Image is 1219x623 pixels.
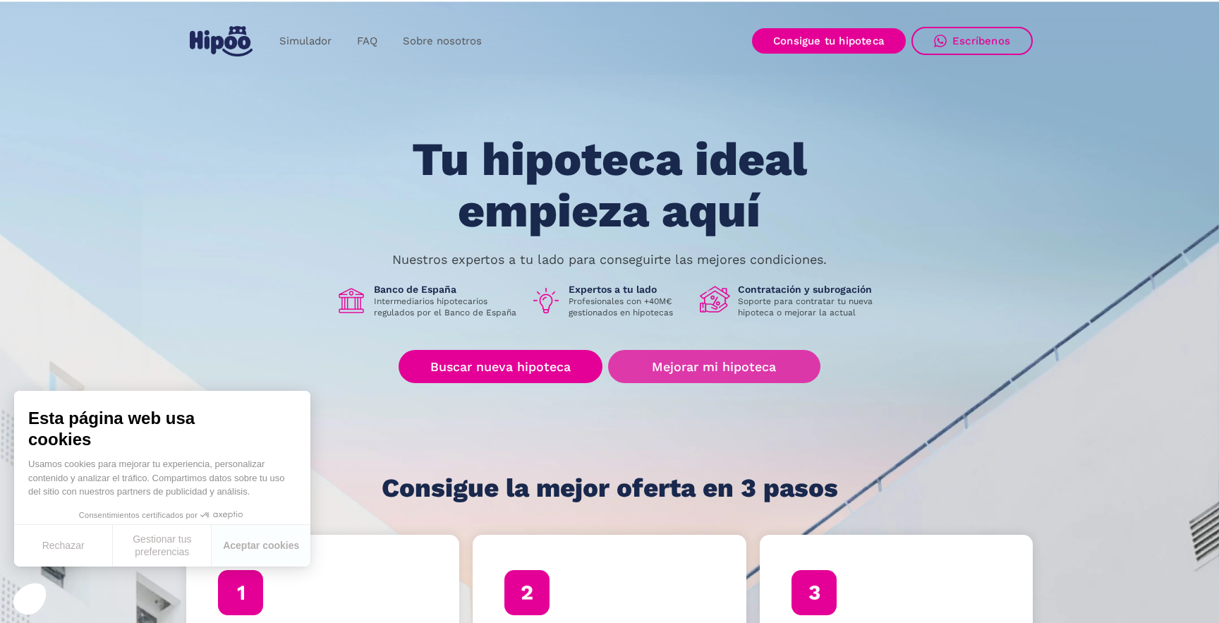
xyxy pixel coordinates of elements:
h1: Consigue la mejor oferta en 3 pasos [382,474,838,502]
p: Profesionales con +40M€ gestionados en hipotecas [569,296,689,318]
a: home [186,20,255,62]
a: Consigue tu hipoteca [752,28,906,54]
a: Escríbenos [911,27,1033,55]
a: Buscar nueva hipoteca [399,350,602,383]
a: Sobre nosotros [390,28,495,55]
a: FAQ [344,28,390,55]
h1: Banco de España [374,283,519,296]
a: Simulador [267,28,344,55]
h1: Tu hipoteca ideal empieza aquí [342,134,877,236]
p: Nuestros expertos a tu lado para conseguirte las mejores condiciones. [392,254,827,265]
h1: Expertos a tu lado [569,283,689,296]
a: Mejorar mi hipoteca [608,350,820,383]
p: Soporte para contratar tu nueva hipoteca o mejorar la actual [738,296,883,318]
h1: Contratación y subrogación [738,283,883,296]
p: Intermediarios hipotecarios regulados por el Banco de España [374,296,519,318]
div: Escríbenos [952,35,1010,47]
